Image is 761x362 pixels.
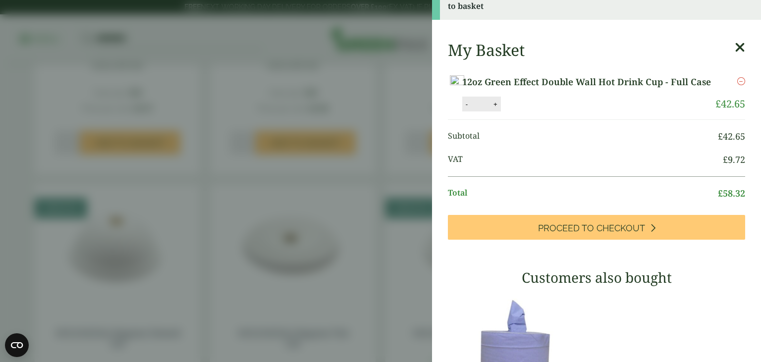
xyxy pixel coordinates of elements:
a: 12oz Green Effect Double Wall Hot Drink Cup - Full Case [462,75,713,89]
bdi: 42.65 [718,130,745,142]
span: VAT [448,153,723,166]
bdi: 58.32 [718,187,745,199]
span: £ [723,154,728,165]
button: Open CMP widget [5,333,29,357]
span: Proceed to Checkout [538,223,645,234]
button: + [490,100,500,108]
button: - [463,100,471,108]
a: Remove this item [737,75,745,87]
h2: My Basket [448,41,525,59]
a: Proceed to Checkout [448,215,745,240]
bdi: 42.65 [715,97,745,110]
span: Subtotal [448,130,718,143]
span: £ [718,187,723,199]
span: £ [718,130,723,142]
bdi: 9.72 [723,154,745,165]
span: Total [448,187,718,200]
h3: Customers also bought [448,269,745,286]
span: £ [715,97,721,110]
